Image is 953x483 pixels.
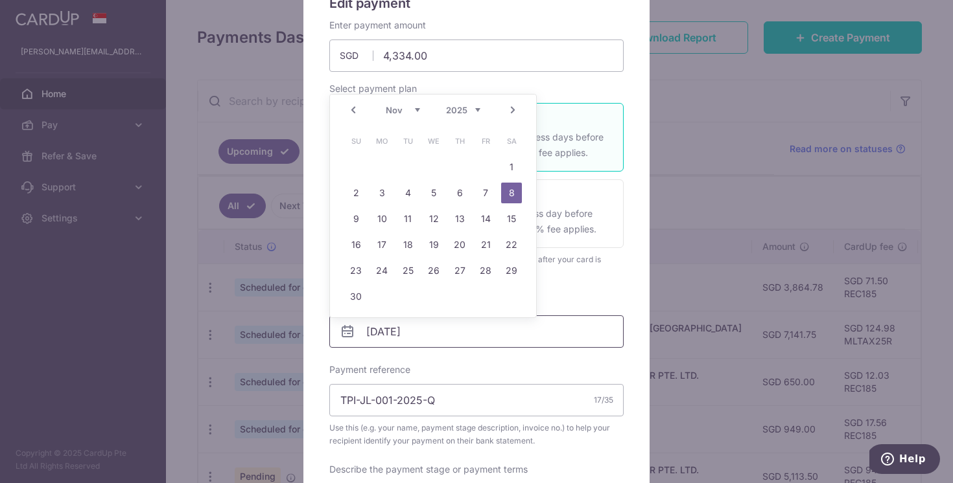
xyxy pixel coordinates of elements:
span: Friday [475,131,496,152]
a: 15 [501,208,522,229]
span: Use this (e.g. your name, payment stage description, invoice no.) to help your recipient identify... [329,421,624,447]
span: Tuesday [397,131,418,152]
label: Enter payment amount [329,19,426,32]
a: 6 [449,183,470,203]
a: 9 [346,208,366,229]
div: 17/35 [594,394,613,407]
span: Monday [371,131,392,152]
a: 1 [501,157,522,177]
a: 24 [371,260,392,281]
a: 8 [501,183,522,203]
input: DD / MM / YYYY [329,315,624,348]
span: Saturday [501,131,522,152]
a: 27 [449,260,470,281]
a: 29 [501,260,522,281]
a: 10 [371,208,392,229]
a: 13 [449,208,470,229]
span: Thursday [449,131,470,152]
iframe: Opens a widget where you can find more information [869,444,940,477]
a: 4 [397,183,418,203]
a: 3 [371,183,392,203]
a: 16 [346,234,366,255]
a: Prev [346,102,361,118]
a: 25 [397,260,418,281]
label: Select payment plan [329,82,417,95]
a: 17 [371,234,392,255]
a: 22 [501,234,522,255]
span: Sunday [346,131,366,152]
a: 20 [449,234,470,255]
input: 0.00 [329,39,624,72]
a: 19 [423,234,444,255]
a: Next [505,102,521,118]
a: 12 [423,208,444,229]
a: 11 [397,208,418,229]
a: 2 [346,183,366,203]
a: 30 [346,286,366,307]
label: Describe the payment stage or payment terms [329,463,528,476]
a: 21 [475,234,496,255]
a: 18 [397,234,418,255]
a: 23 [346,260,366,281]
label: Payment reference [329,363,410,376]
a: 14 [475,208,496,229]
a: 28 [475,260,496,281]
a: 26 [423,260,444,281]
a: 5 [423,183,444,203]
span: Wednesday [423,131,444,152]
span: SGD [340,49,373,62]
a: 7 [475,183,496,203]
